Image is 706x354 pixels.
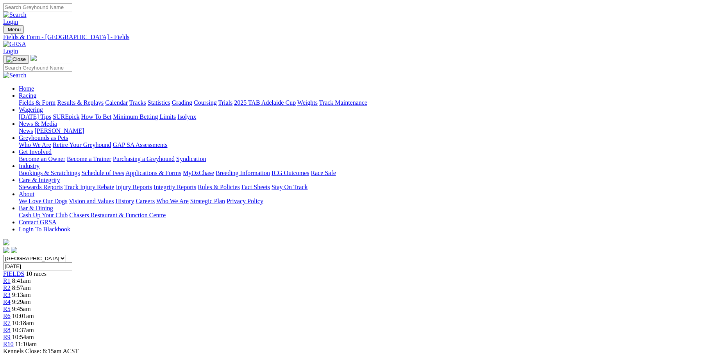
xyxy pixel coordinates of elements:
a: Minimum Betting Limits [113,113,176,120]
div: Wagering [19,113,703,120]
a: Isolynx [177,113,196,120]
a: We Love Our Dogs [19,198,67,204]
a: [PERSON_NAME] [34,127,84,134]
span: 10:54am [12,334,34,340]
span: 10:18am [12,320,34,326]
a: Industry [19,163,39,169]
a: Applications & Forms [125,170,181,176]
a: R10 [3,341,14,347]
a: Login To Blackbook [19,226,70,232]
a: Home [19,85,34,92]
a: Cash Up Your Club [19,212,68,218]
a: R7 [3,320,11,326]
a: Fields & Form - [GEOGRAPHIC_DATA] - Fields [3,34,703,41]
a: Careers [136,198,155,204]
a: Tracks [129,99,146,106]
span: 8:57am [12,284,31,291]
a: Greyhounds as Pets [19,134,68,141]
a: History [115,198,134,204]
input: Search [3,64,72,72]
a: FIELDS [3,270,24,277]
span: 9:29am [12,299,31,305]
div: About [19,198,703,205]
a: R1 [3,277,11,284]
img: Close [6,56,26,63]
a: Strategic Plan [190,198,225,204]
span: 9:45am [12,306,31,312]
a: Calendar [105,99,128,106]
a: Become an Owner [19,156,65,162]
a: Race Safe [311,170,336,176]
a: News [19,127,33,134]
a: Contact GRSA [19,219,56,225]
a: Bar & Dining [19,205,53,211]
span: 10:01am [12,313,34,319]
a: Integrity Reports [154,184,196,190]
img: facebook.svg [3,247,9,253]
div: Get Involved [19,156,703,163]
input: Search [3,3,72,11]
div: Care & Integrity [19,184,703,191]
a: Who We Are [19,141,51,148]
a: Track Maintenance [319,99,367,106]
a: Track Injury Rebate [64,184,114,190]
img: logo-grsa-white.png [30,55,37,61]
div: Bar & Dining [19,212,703,219]
span: 9:13am [12,291,31,298]
img: GRSA [3,41,26,48]
span: R3 [3,291,11,298]
a: Wagering [19,106,43,113]
a: GAP SA Assessments [113,141,168,148]
a: Login [3,48,18,54]
span: R2 [3,284,11,291]
a: Syndication [176,156,206,162]
a: Injury Reports [116,184,152,190]
a: MyOzChase [183,170,214,176]
img: twitter.svg [11,247,17,253]
a: R4 [3,299,11,305]
a: Stay On Track [272,184,307,190]
div: Greyhounds as Pets [19,141,703,148]
a: Get Involved [19,148,52,155]
a: Bookings & Scratchings [19,170,80,176]
a: R6 [3,313,11,319]
a: R5 [3,306,11,312]
a: Privacy Policy [227,198,263,204]
a: Statistics [148,99,170,106]
span: 11:10am [15,341,37,347]
div: News & Media [19,127,703,134]
a: Retire Your Greyhound [53,141,111,148]
button: Toggle navigation [3,55,29,64]
input: Select date [3,262,72,270]
a: Weights [297,99,318,106]
img: Search [3,11,27,18]
a: Breeding Information [216,170,270,176]
a: Chasers Restaurant & Function Centre [69,212,166,218]
span: 10 races [26,270,46,277]
a: About [19,191,34,197]
a: Schedule of Fees [81,170,124,176]
a: Who We Are [156,198,189,204]
a: Rules & Policies [198,184,240,190]
img: logo-grsa-white.png [3,239,9,245]
a: R8 [3,327,11,333]
a: SUREpick [53,113,79,120]
a: Login [3,18,18,25]
a: Purchasing a Greyhound [113,156,175,162]
a: How To Bet [81,113,112,120]
a: Results & Replays [57,99,104,106]
a: Racing [19,92,36,99]
button: Toggle navigation [3,25,24,34]
span: R9 [3,334,11,340]
a: Fact Sheets [241,184,270,190]
a: Grading [172,99,192,106]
